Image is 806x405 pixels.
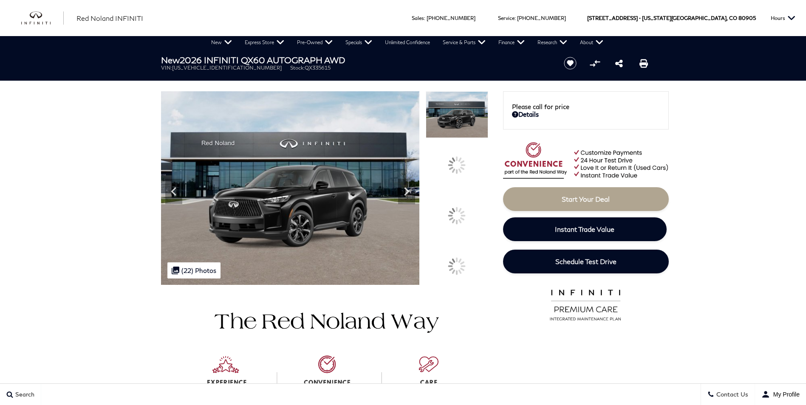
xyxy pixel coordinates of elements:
[555,257,617,265] span: Schedule Test Drive
[714,391,748,398] span: Contact Us
[205,36,610,49] nav: Main Navigation
[412,15,424,21] span: Sales
[172,65,282,71] span: [US_VEHICLE_IDENTIFICATION_NUMBER]
[512,110,660,118] a: Details
[161,55,550,65] h1: 2026 INFINITI QX60 AUTOGRAPH AWD
[615,58,623,68] a: Share this New 2026 INFINITI QX60 AUTOGRAPH AWD
[755,384,806,405] button: user-profile-menu
[503,217,667,241] a: Instant Trade Value
[238,36,291,49] a: Express Store
[503,250,669,273] a: Schedule Test Drive
[561,56,580,70] button: Save vehicle
[503,187,669,211] a: Start Your Deal
[339,36,379,49] a: Specials
[574,36,610,49] a: About
[517,15,566,21] a: [PHONE_NUMBER]
[587,15,756,21] a: [STREET_ADDRESS] • [US_STATE][GEOGRAPHIC_DATA], CO 80905
[639,58,648,68] a: Print this New 2026 INFINITI QX60 AUTOGRAPH AWD
[531,36,574,49] a: Research
[161,91,420,285] img: New 2026 2T MNRL BLK INFINITI AUTOGRAPH AWD image 1
[21,11,64,25] a: infiniti
[76,13,143,23] a: Red Noland INFINITI
[588,57,601,70] button: Compare vehicle
[427,15,475,21] a: [PHONE_NUMBER]
[305,65,331,71] span: QX335615
[562,195,610,203] span: Start Your Deal
[205,36,238,49] a: New
[290,65,305,71] span: Stock:
[426,91,488,138] img: New 2026 2T MNRL BLK INFINITI AUTOGRAPH AWD image 1
[515,15,516,21] span: :
[291,36,339,49] a: Pre-Owned
[544,287,627,321] img: infinitipremiumcare.png
[21,11,64,25] img: INFINITI
[498,15,515,21] span: Service
[161,65,172,71] span: VIN:
[424,15,425,21] span: :
[76,14,143,22] span: Red Noland INFINITI
[436,36,492,49] a: Service & Parts
[770,391,800,398] span: My Profile
[161,55,180,65] strong: New
[512,103,569,110] span: Please call for price
[492,36,531,49] a: Finance
[379,36,436,49] a: Unlimited Confidence
[13,391,34,398] span: Search
[555,225,614,233] span: Instant Trade Value
[167,262,221,278] div: (22) Photos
